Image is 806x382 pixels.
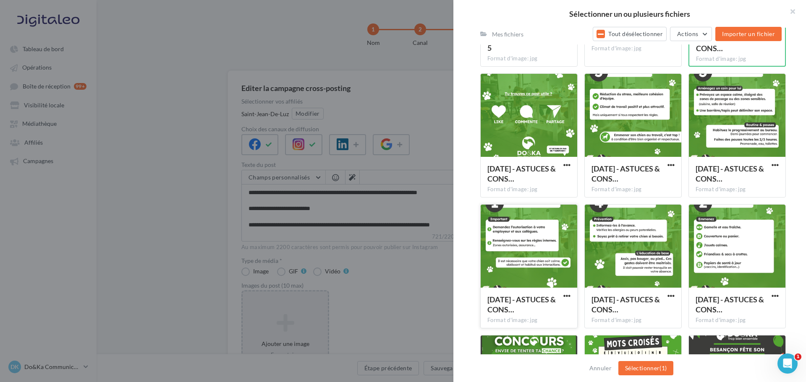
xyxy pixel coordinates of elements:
[487,186,570,193] div: Format d'image: jpg
[487,317,570,324] div: Format d'image: jpg
[696,164,764,183] span: 11.09.2025 - ASTUCES & CONSEILS 4
[591,186,675,193] div: Format d'image: jpg
[618,361,673,375] button: Sélectionner(1)
[722,30,775,37] span: Importer un fichier
[487,55,570,62] div: Format d'image: jpg
[696,186,779,193] div: Format d'image: jpg
[593,27,667,41] button: Tout désélectionner
[795,353,801,360] span: 1
[696,317,779,324] div: Format d'image: jpg
[591,295,660,314] span: 11.09.2025 - ASTUCES & CONSEILS 5
[591,45,675,52] div: Format d'image: jpg
[696,55,778,63] div: Format d'image: jpg
[487,295,556,314] span: 11.09.2025 - ASTUCES & CONSEILS 2
[591,317,675,324] div: Format d'image: jpg
[487,164,556,183] span: 11.09.2025 - ASTUCES & CONSEILS 7
[586,363,615,373] button: Annuler
[467,10,793,18] h2: Sélectionner un ou plusieurs fichiers
[677,30,698,37] span: Actions
[777,353,798,374] iframe: Intercom live chat
[715,27,782,41] button: Importer un fichier
[492,30,523,39] div: Mes fichiers
[696,295,764,314] span: 11.09.2025 - ASTUCES & CONSEILS 3
[591,164,660,183] span: 11.09.2025 - ASTUCES & CONSEILS 6
[670,27,712,41] button: Actions
[659,364,667,372] span: (1)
